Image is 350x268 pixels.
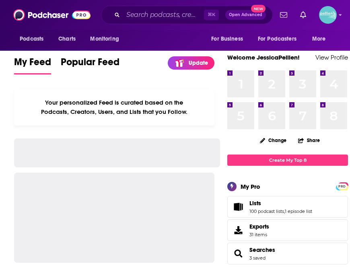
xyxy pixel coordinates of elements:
span: For Business [211,33,243,45]
span: Podcasts [20,33,43,45]
span: My Feed [14,56,51,73]
button: Share [298,132,320,148]
span: 31 items [249,232,269,237]
button: Show profile menu [319,6,337,24]
span: New [251,5,266,12]
button: open menu [14,31,54,47]
a: Show notifications dropdown [297,8,309,22]
a: 100 podcast lists [249,208,284,214]
span: Lists [227,196,348,218]
a: Lists [249,200,312,207]
a: My Feed [14,56,51,74]
a: Update [168,56,214,70]
button: Open AdvancedNew [225,10,266,20]
span: Logged in as JessicaPellien [319,6,337,24]
span: Lists [249,200,261,207]
button: open menu [206,31,253,47]
a: Lists [230,201,246,212]
span: Exports [249,223,269,230]
div: My Pro [241,183,260,190]
a: Charts [53,31,80,47]
button: open menu [84,31,129,47]
div: Your personalized Feed is curated based on the Podcasts, Creators, Users, and Lists that you Follow. [14,89,214,126]
div: Search podcasts, credits, & more... [101,6,273,24]
a: Searches [230,248,246,259]
a: PRO [337,183,347,189]
a: 3 saved [249,255,266,261]
span: More [312,33,326,45]
a: Popular Feed [61,56,119,74]
a: 1 episode list [285,208,312,214]
span: ⌘ K [204,10,219,20]
span: Charts [58,33,76,45]
input: Search podcasts, credits, & more... [123,8,204,21]
span: Exports [230,225,246,236]
button: open menu [307,31,336,47]
span: Open Advanced [229,13,262,17]
span: , [284,208,285,214]
a: Searches [249,246,275,254]
span: Searches [227,243,348,264]
img: User Profile [319,6,337,24]
span: For Podcasters [258,33,296,45]
a: Welcome JessicaPellien! [227,54,300,61]
a: View Profile [315,54,348,61]
button: open menu [253,31,308,47]
p: Update [189,60,208,66]
span: Popular Feed [61,56,119,73]
span: PRO [337,183,347,190]
a: Show notifications dropdown [277,8,290,22]
span: Monitoring [90,33,119,45]
a: Create My Top 8 [227,155,348,165]
img: Podchaser - Follow, Share and Rate Podcasts [13,7,91,23]
a: Exports [227,219,348,241]
button: Change [255,135,291,145]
